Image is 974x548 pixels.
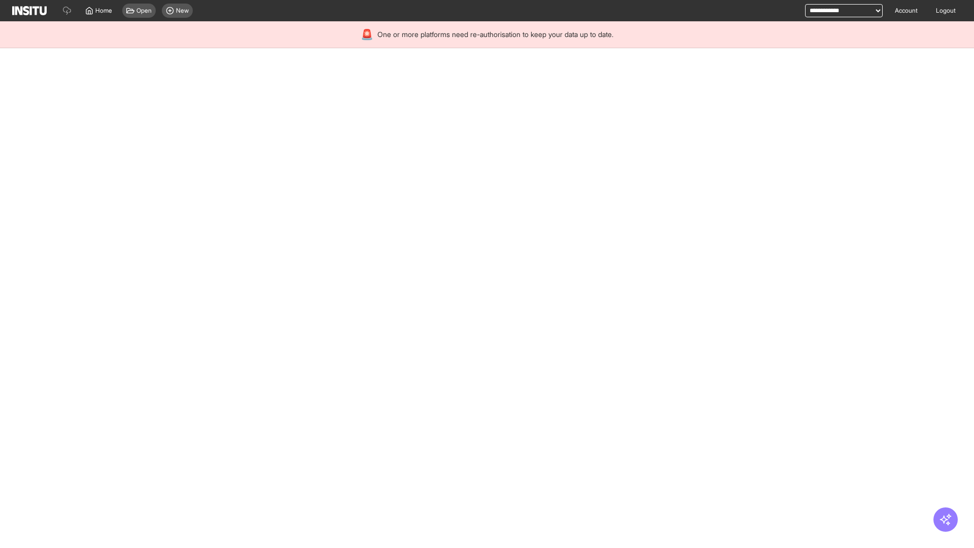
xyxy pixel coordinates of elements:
[377,29,613,40] span: One or more platforms need re-authorisation to keep your data up to date.
[176,7,189,15] span: New
[12,6,47,15] img: Logo
[136,7,152,15] span: Open
[95,7,112,15] span: Home
[361,27,373,42] div: 🚨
